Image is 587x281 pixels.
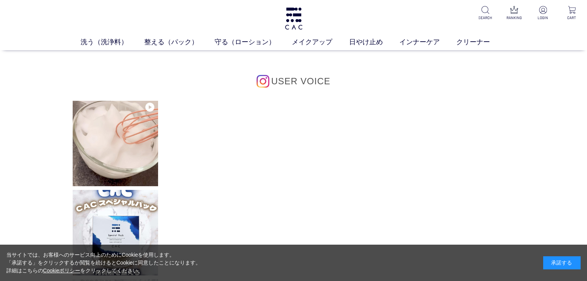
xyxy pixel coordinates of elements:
a: 日やけ止め [349,37,399,47]
a: CART [563,6,581,21]
a: Cookieポリシー [43,268,81,274]
a: LOGIN [534,6,552,21]
img: Photo by waniwanippp [73,190,158,275]
a: SEARCH [476,6,494,21]
div: 承諾する [543,256,581,269]
img: Photo by a_yann.msk.ntk [73,101,158,186]
div: 当サイトでは、お客様へのサービス向上のためにCookieを使用します。 「承諾する」をクリックするか閲覧を続けるとCookieに同意したことになります。 詳細はこちらの をクリックしてください。 [6,251,201,275]
a: メイクアップ [292,37,349,47]
a: 整える（パック） [144,37,215,47]
p: LOGIN [534,15,552,21]
a: 守る（ローション） [215,37,292,47]
a: クリーナー [456,37,506,47]
a: インナーケア [399,37,456,47]
img: logo [284,7,303,30]
p: CART [563,15,581,21]
span: USER VOICE [271,76,330,86]
a: RANKING [505,6,523,21]
p: SEARCH [476,15,494,21]
a: 洗う（洗浄料） [81,37,144,47]
img: インスタグラムのロゴ [257,75,269,88]
p: RANKING [505,15,523,21]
